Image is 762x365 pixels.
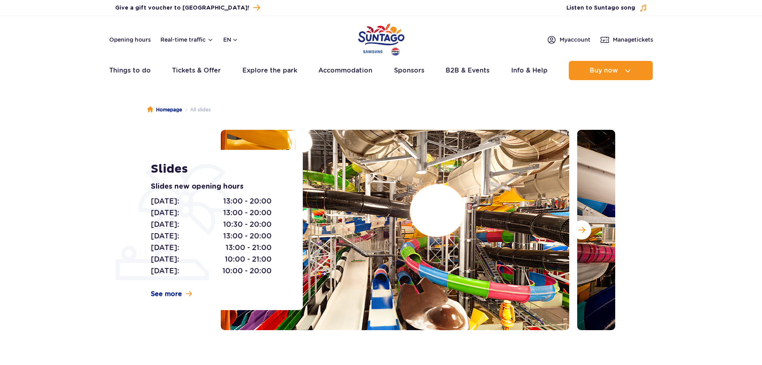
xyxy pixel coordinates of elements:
[600,35,653,44] a: Managetickets
[151,290,192,298] a: See more
[151,162,285,176] h1: Slides
[115,4,249,12] span: Give a gift voucher to [GEOGRAPHIC_DATA]!
[446,61,490,80] a: B2B & Events
[223,230,272,242] span: 13:00 - 20:00
[151,230,179,242] span: [DATE]:
[566,4,647,12] button: Listen to Suntago song
[147,106,182,114] a: Homepage
[151,242,179,253] span: [DATE]:
[590,67,618,74] span: Buy now
[318,61,372,80] a: Accommodation
[394,61,424,80] a: Sponsors
[151,196,179,207] span: [DATE]:
[223,196,272,207] span: 13:00 - 20:00
[547,35,590,44] a: Myaccount
[358,20,404,57] a: Park of Poland
[572,220,591,240] button: Next slide
[511,61,548,80] a: Info & Help
[172,61,221,80] a: Tickets & Offer
[566,4,635,12] span: Listen to Suntago song
[560,36,590,44] span: My account
[222,265,272,276] span: 10:00 - 20:00
[151,207,179,218] span: [DATE]:
[151,219,179,230] span: [DATE]:
[613,36,653,44] span: Manage tickets
[151,290,182,298] span: See more
[223,219,272,230] span: 10:30 - 20:00
[151,181,285,192] p: Slides new opening hours
[569,61,653,80] button: Buy now
[109,61,151,80] a: Things to do
[182,106,211,114] li: All slides
[226,242,272,253] span: 13:00 - 21:00
[225,254,272,265] span: 10:00 - 21:00
[109,36,151,44] a: Opening hours
[242,61,297,80] a: Explore the park
[223,207,272,218] span: 13:00 - 20:00
[115,2,260,13] a: Give a gift voucher to [GEOGRAPHIC_DATA]!
[151,254,179,265] span: [DATE]:
[223,36,238,44] button: en
[151,265,179,276] span: [DATE]:
[160,36,214,43] button: Real-time traffic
